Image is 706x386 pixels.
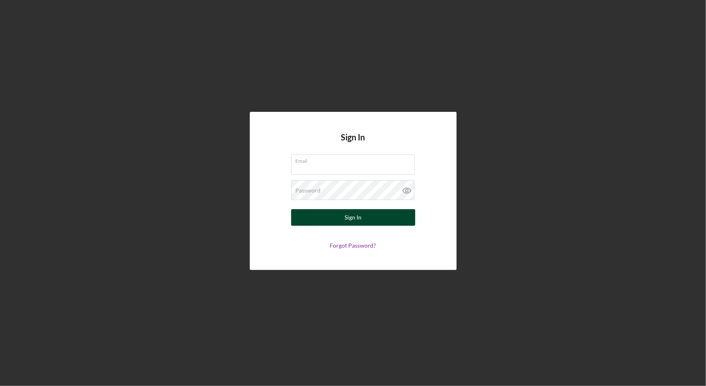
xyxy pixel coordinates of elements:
label: Password [296,187,321,194]
div: Sign In [345,209,361,226]
label: Email [296,155,415,164]
button: Sign In [291,209,415,226]
h4: Sign In [341,133,365,154]
a: Forgot Password? [330,242,376,249]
